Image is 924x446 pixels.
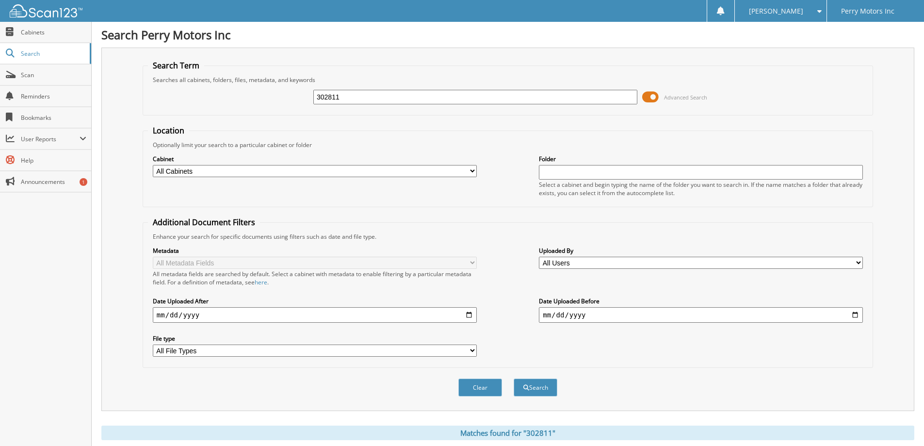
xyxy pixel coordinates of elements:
[21,92,86,100] span: Reminders
[153,307,477,323] input: start
[21,114,86,122] span: Bookmarks
[148,76,868,84] div: Searches all cabinets, folders, files, metadata, and keywords
[153,297,477,305] label: Date Uploaded After
[841,8,894,14] span: Perry Motors Inc
[153,270,477,286] div: All metadata fields are searched by default. Select a cabinet with metadata to enable filtering b...
[664,94,707,101] span: Advanced Search
[539,307,863,323] input: end
[153,247,477,255] label: Metadata
[153,155,477,163] label: Cabinet
[21,178,86,186] span: Announcements
[153,334,477,343] label: File type
[148,232,868,241] div: Enhance your search for specific documents using filters such as date and file type.
[255,278,267,286] a: here
[10,4,82,17] img: scan123-logo-white.svg
[148,60,204,71] legend: Search Term
[148,125,189,136] legend: Location
[539,181,863,197] div: Select a cabinet and begin typing the name of the folder you want to search in. If the name match...
[21,50,85,58] span: Search
[539,297,863,305] label: Date Uploaded Before
[101,27,914,43] h1: Search Perry Motors Inc
[21,156,86,165] span: Help
[749,8,803,14] span: [PERSON_NAME]
[148,141,868,149] div: Optionally limit your search to a particular cabinet or folder
[80,178,87,186] div: 1
[514,379,557,396] button: Search
[101,426,914,440] div: Matches found for "302811"
[21,135,80,143] span: User Reports
[458,379,502,396] button: Clear
[539,247,863,255] label: Uploaded By
[21,71,86,79] span: Scan
[148,217,260,228] legend: Additional Document Filters
[21,28,86,36] span: Cabinets
[539,155,863,163] label: Folder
